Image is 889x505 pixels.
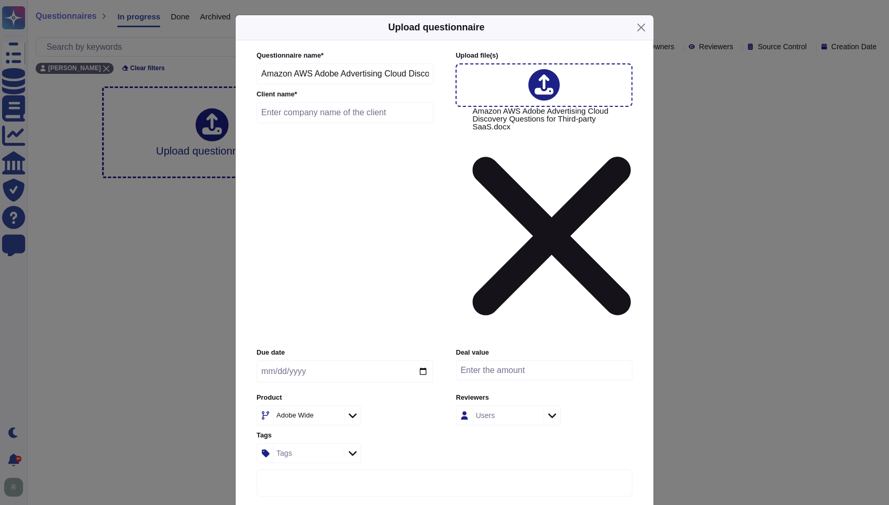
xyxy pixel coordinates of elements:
[456,360,632,380] input: Enter the amount
[257,52,434,59] label: Questionnaire name
[276,412,314,419] div: Adobe Wide
[257,102,434,123] input: Enter company name of the client
[257,432,433,439] label: Tags
[257,349,433,356] label: Due date
[388,20,484,35] h5: Upload questionnaire
[257,63,434,84] input: Enter questionnaire name
[276,449,292,457] div: Tags
[257,394,433,401] label: Product
[476,412,495,419] div: Users
[472,107,631,342] span: Amazon AWS Adobe Advertising Cloud Discovery Questions for Third-party SaaS.docx
[456,394,632,401] label: Reviewers
[456,349,632,356] label: Deal value
[257,91,434,98] label: Client name
[633,19,649,36] button: Close
[455,51,498,59] span: Upload file (s)
[257,360,433,382] input: Due date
